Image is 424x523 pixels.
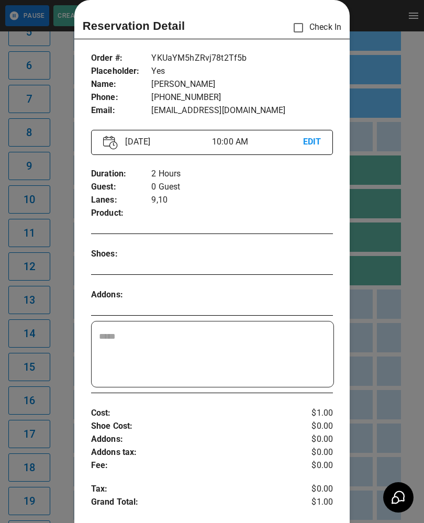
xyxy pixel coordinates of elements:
[151,104,333,117] p: [EMAIL_ADDRESS][DOMAIN_NAME]
[151,91,333,104] p: [PHONE_NUMBER]
[91,433,293,446] p: Addons :
[293,459,333,472] p: $0.00
[103,136,118,150] img: Vector
[121,136,212,148] p: [DATE]
[151,65,333,78] p: Yes
[91,496,293,511] p: Grand Total :
[83,17,185,35] p: Reservation Detail
[91,91,152,104] p: Phone :
[91,288,152,302] p: Addons :
[293,407,333,420] p: $1.00
[151,194,333,207] p: 9,10
[151,52,333,65] p: YKUaYM5hZRvj78t2Tf5b
[151,181,333,194] p: 0 Guest
[91,194,152,207] p: Lanes :
[212,136,303,148] p: 10:00 AM
[91,78,152,91] p: Name :
[91,459,293,472] p: Fee :
[91,248,152,261] p: Shoes :
[293,496,333,511] p: $1.00
[91,420,293,433] p: Shoe Cost :
[91,104,152,117] p: Email :
[91,181,152,194] p: Guest :
[91,52,152,65] p: Order # :
[287,17,341,39] p: Check In
[293,446,333,459] p: $0.00
[293,420,333,433] p: $0.00
[151,168,333,181] p: 2 Hours
[91,168,152,181] p: Duration :
[293,483,333,496] p: $0.00
[91,207,152,220] p: Product :
[303,136,321,149] p: EDIT
[293,433,333,446] p: $0.00
[91,65,152,78] p: Placeholder :
[91,407,293,420] p: Cost :
[91,446,293,459] p: Addons tax :
[151,78,333,91] p: [PERSON_NAME]
[91,483,293,496] p: Tax :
